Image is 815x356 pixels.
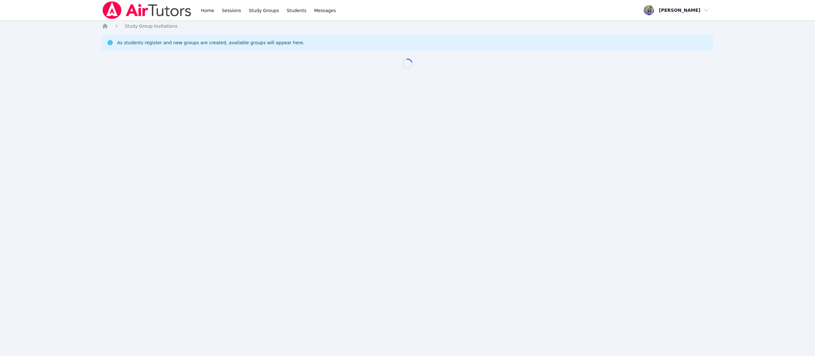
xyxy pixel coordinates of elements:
[102,1,192,19] img: Air Tutors
[125,24,177,29] span: Study Group Invitations
[117,39,304,46] div: As students register and new groups are created, available groups will appear here.
[125,23,177,29] a: Study Group Invitations
[314,7,336,14] span: Messages
[102,23,713,29] nav: Breadcrumb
